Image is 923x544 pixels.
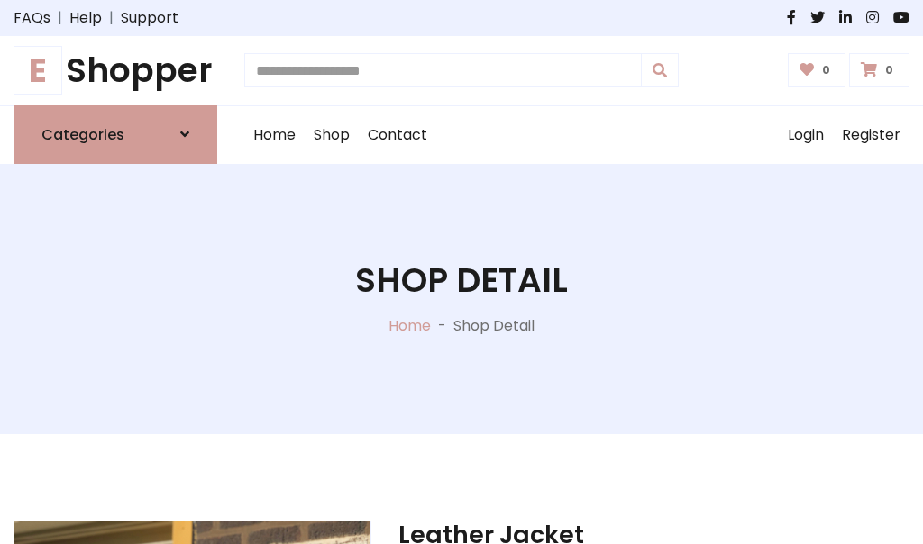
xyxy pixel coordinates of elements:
span: E [14,46,62,95]
a: EShopper [14,50,217,91]
span: | [50,7,69,29]
a: Shop [305,106,359,164]
a: Contact [359,106,436,164]
a: Home [388,315,431,336]
a: Register [833,106,909,164]
a: Support [121,7,178,29]
h1: Shop Detail [355,260,568,301]
h1: Shopper [14,50,217,91]
h6: Categories [41,126,124,143]
p: - [431,315,453,337]
a: 0 [849,53,909,87]
span: | [102,7,121,29]
a: Home [244,106,305,164]
span: 0 [881,62,898,78]
a: FAQs [14,7,50,29]
a: 0 [788,53,846,87]
a: Login [779,106,833,164]
a: Help [69,7,102,29]
a: Categories [14,105,217,164]
p: Shop Detail [453,315,535,337]
span: 0 [818,62,835,78]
